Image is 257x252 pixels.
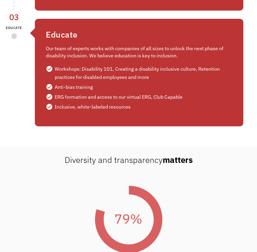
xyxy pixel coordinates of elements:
[55,83,93,91] div: Anti-bias training
[46,93,53,101] div: check_circle
[55,103,131,111] div: Inclusive, white-labeled resources
[6,24,22,32] div: EDUCATE
[55,65,232,81] div: Workshops: Disability 101, Creating a disability inclusive culture, Retention practices for disab...
[46,83,53,91] div: check_circle
[46,65,53,81] div: check_circle
[55,93,182,101] div: ERG formation and access to our virtual ERG, Club Capable
[46,30,232,39] h4: Educate
[46,103,53,111] div: check_circle
[9,13,19,21] div: 03
[163,154,193,165] strong: matters
[46,45,232,59] p: Our team of experts works with companies of all sizes to unlock the next phase of disability incl...
[65,154,193,165] span: Diversity and transparency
